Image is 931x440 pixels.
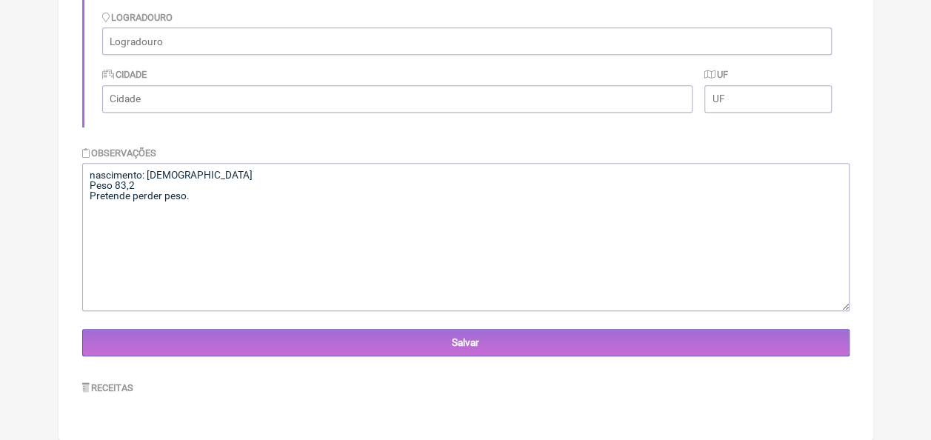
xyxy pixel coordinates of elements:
[102,69,147,80] label: Cidade
[82,382,134,393] label: Receitas
[82,147,157,159] label: Observações
[704,69,728,80] label: UF
[82,329,850,356] input: Salvar
[102,27,832,55] input: Logradouro
[102,85,693,113] input: Cidade
[102,12,173,23] label: Logradouro
[82,163,850,311] textarea: nascimento: [DEMOGRAPHIC_DATA]
[704,85,831,113] input: UF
